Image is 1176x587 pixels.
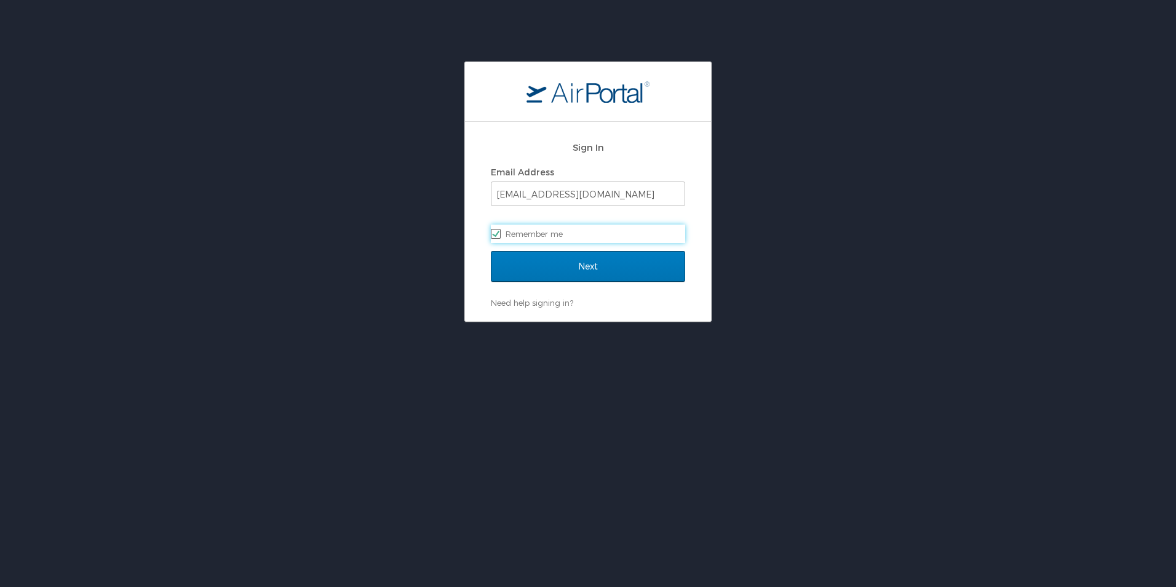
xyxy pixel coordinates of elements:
h2: Sign In [491,140,685,154]
a: Need help signing in? [491,298,573,308]
label: Email Address [491,167,554,177]
img: logo [526,81,650,103]
label: Remember me [491,225,685,243]
input: Next [491,251,685,282]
